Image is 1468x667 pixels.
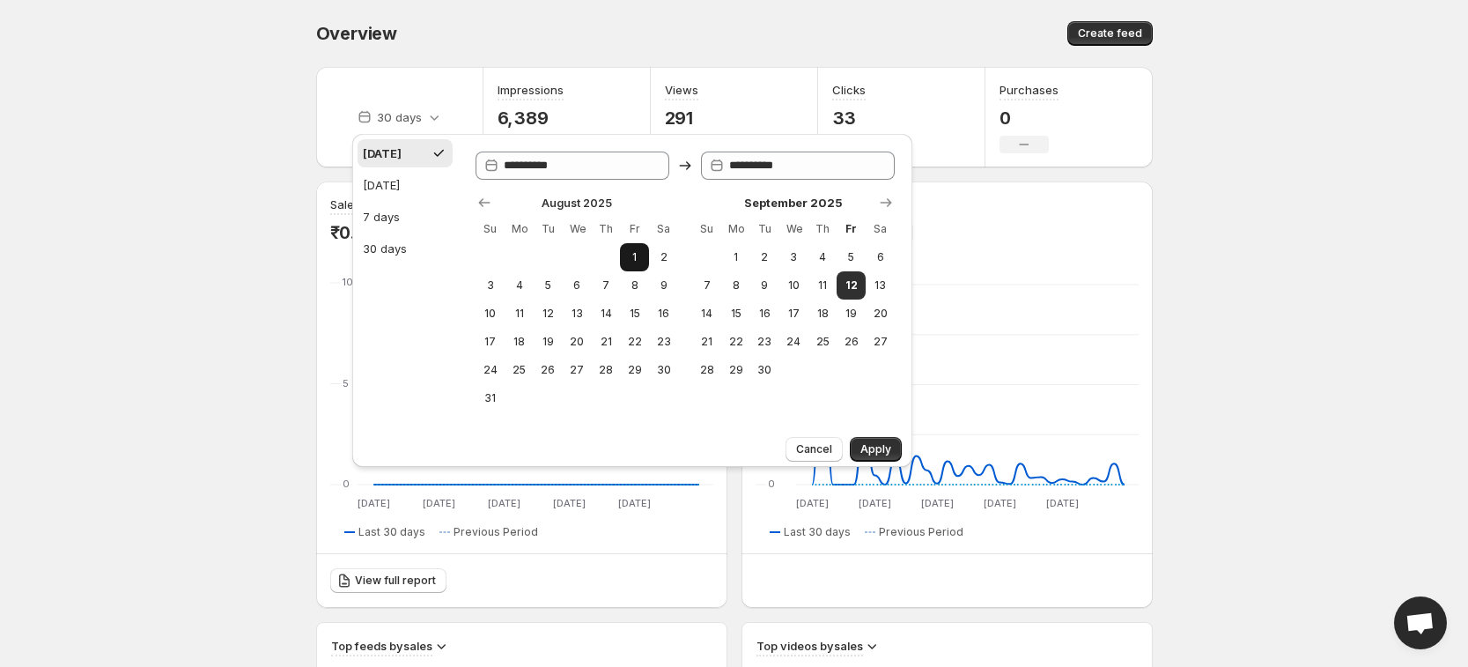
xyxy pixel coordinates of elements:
th: Tuesday [750,215,779,243]
span: 16 [757,307,772,321]
span: 15 [627,307,642,321]
button: Wednesday August 13 2025 [563,300,592,328]
button: Saturday August 2 2025 [649,243,678,271]
button: Monday August 4 2025 [505,271,534,300]
th: Monday [721,215,750,243]
span: 21 [699,335,714,349]
h3: Purchases [1000,81,1059,99]
h3: Impressions [498,81,564,99]
button: Tuesday August 12 2025 [534,300,563,328]
span: Cancel [796,442,832,456]
span: 27 [873,335,888,349]
button: Tuesday August 19 2025 [534,328,563,356]
span: 23 [656,335,671,349]
span: 12 [541,307,556,321]
text: [DATE] [617,497,650,509]
button: Tuesday September 2 2025 [750,243,779,271]
span: 18 [815,307,830,321]
span: View full report [355,574,436,588]
text: [DATE] [920,497,953,509]
span: 19 [844,307,859,321]
text: [DATE] [795,497,828,509]
button: 30 days [358,234,453,263]
span: 26 [844,335,859,349]
h3: Sales [330,196,360,213]
button: Thursday August 14 2025 [592,300,621,328]
button: Apply [850,437,902,462]
p: 33 [832,107,882,129]
span: 6 [873,250,888,264]
button: Wednesday September 17 2025 [779,300,808,328]
h3: Clicks [832,81,866,99]
text: [DATE] [357,497,389,509]
span: 8 [728,278,743,293]
button: Monday August 11 2025 [505,300,534,328]
span: 12 [844,278,859,293]
span: Last 30 days [358,525,425,539]
span: 8 [627,278,642,293]
button: Sunday September 14 2025 [692,300,721,328]
button: Friday August 8 2025 [620,271,649,300]
span: Create feed [1078,26,1142,41]
button: Saturday August 9 2025 [649,271,678,300]
span: Tu [757,222,772,236]
span: 4 [815,250,830,264]
button: Show previous month, July 2025 [472,190,497,215]
button: Saturday August 30 2025 [649,356,678,384]
div: Open chat [1394,597,1447,649]
th: Friday [837,215,866,243]
text: [DATE] [422,497,454,509]
text: 0 [768,478,775,490]
span: 28 [599,363,614,377]
button: Tuesday September 30 2025 [750,356,779,384]
button: Wednesday September 3 2025 [779,243,808,271]
span: Th [599,222,614,236]
span: 25 [815,335,830,349]
button: Sunday August 24 2025 [476,356,505,384]
span: 20 [873,307,888,321]
span: 11 [815,278,830,293]
text: [DATE] [858,497,890,509]
span: 27 [570,363,585,377]
span: 14 [699,307,714,321]
span: 11 [512,307,527,321]
span: 16 [656,307,671,321]
h3: Top feeds by sales [331,637,432,655]
h3: Views [665,81,698,99]
span: 3 [786,250,801,264]
span: 22 [627,335,642,349]
text: 5 [343,377,349,389]
span: 30 [656,363,671,377]
button: Tuesday August 26 2025 [534,356,563,384]
button: Thursday August 7 2025 [592,271,621,300]
button: Monday September 22 2025 [721,328,750,356]
th: Sunday [692,215,721,243]
span: 7 [699,278,714,293]
button: 7 days [358,203,453,231]
span: Mo [512,222,527,236]
span: Sa [873,222,888,236]
button: [DATE] [358,139,453,167]
span: 22 [728,335,743,349]
span: 29 [627,363,642,377]
span: 3 [483,278,498,293]
th: Wednesday [779,215,808,243]
button: Friday August 15 2025 [620,300,649,328]
span: 5 [844,250,859,264]
span: 2 [757,250,772,264]
span: Th [815,222,830,236]
h3: Top videos by sales [756,637,863,655]
span: 13 [873,278,888,293]
button: Tuesday September 9 2025 [750,271,779,300]
span: 4 [512,278,527,293]
th: Saturday [649,215,678,243]
text: 10 [343,276,353,288]
a: View full report [330,568,446,593]
span: 14 [599,307,614,321]
div: [DATE] [363,176,400,194]
span: 2 [656,250,671,264]
span: 15 [728,307,743,321]
button: Wednesday September 10 2025 [779,271,808,300]
button: Friday August 1 2025 [620,243,649,271]
button: Wednesday August 27 2025 [563,356,592,384]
